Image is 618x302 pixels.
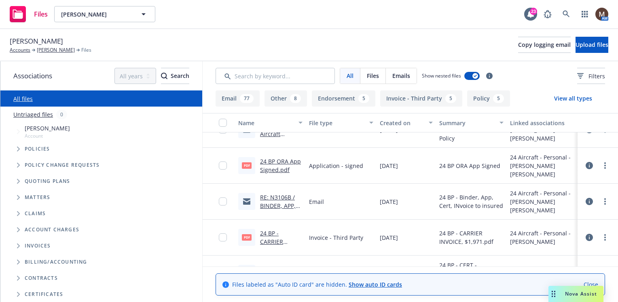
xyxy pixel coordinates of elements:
span: Policies [25,147,50,151]
span: Policy change requests [25,163,99,168]
button: [PERSON_NAME] [54,6,155,22]
a: 24 BP - CERT - [GEOGRAPHIC_DATA]pdf.pdf [260,265,300,290]
span: Nova Assist [565,290,597,297]
input: Select all [219,119,227,127]
a: more [600,233,610,242]
div: 0 [56,110,67,119]
button: File type [306,113,377,132]
span: [DATE] [380,161,398,170]
span: [DATE] [380,233,398,242]
button: Filters [577,68,605,84]
span: pdf [242,234,252,240]
div: 23 [530,8,537,15]
div: Search [161,68,189,84]
button: Upload files [576,37,608,53]
button: Name [235,113,306,132]
span: Copy logging email [518,41,571,48]
span: Files [81,46,91,54]
input: Search by keyword... [216,68,335,84]
a: Report a Bug [540,6,556,22]
div: 77 [240,94,254,103]
div: 5 [358,94,369,103]
img: photo [595,8,608,21]
div: Linked associations [510,119,574,127]
span: Account [25,132,70,139]
span: 24 BP - Binder, App, Cert, INvoice to insured [439,193,504,210]
span: Filters [577,72,605,80]
div: [PERSON_NAME] [510,134,574,143]
span: [PERSON_NAME] [25,124,70,132]
span: Application - signed [309,161,363,170]
a: Search [558,6,574,22]
div: Drag to move [548,286,559,302]
div: Summary [439,119,495,127]
div: 24 Aircraft - Personal - [PERSON_NAME] [510,189,574,206]
svg: Search [161,73,167,79]
span: Email [309,197,324,206]
span: Certificates [25,292,63,297]
span: 24 BP ORA App Signed [439,161,500,170]
a: Show auto ID cards [349,281,402,288]
span: Matters [25,195,50,200]
span: Upload files [576,41,608,48]
span: Invoices [25,243,51,248]
button: Email [216,90,260,107]
span: 24 BP - CARRIER INVOICE, $1,971.pdf [439,229,504,246]
input: Toggle Row Selected [219,161,227,170]
div: Tree Example [0,122,202,254]
span: Claims [25,211,46,216]
a: 24 BP ORA App Signed.pdf [260,157,301,174]
span: [DATE] [380,197,398,206]
button: Other [265,90,307,107]
span: Quoting plans [25,179,70,184]
a: Close [584,280,598,289]
span: Filters [588,72,605,80]
span: [PERSON_NAME] [61,10,131,19]
a: Untriaged files [13,110,53,119]
div: 24 Aircraft - Personal - [PERSON_NAME] [510,265,574,282]
button: Created on [377,113,436,132]
div: [PERSON_NAME] [510,170,574,178]
a: Files [6,3,51,25]
div: 24 Aircraft - Personal - [PERSON_NAME] [510,229,574,246]
span: Files [34,11,48,17]
input: Toggle Row Selected [219,197,227,206]
a: Switch app [577,6,593,22]
span: Associations [13,71,52,81]
div: 8 [290,94,301,103]
div: 24 Aircraft - Personal - [PERSON_NAME] [510,153,574,170]
button: Invoice - Third Party [380,90,462,107]
button: Endorsement [312,90,375,107]
input: Toggle Row Selected [219,233,227,241]
a: All files [13,95,33,103]
a: 24 BP - CARRIER INVOICE, $1,971.pdf.pdf [260,229,300,262]
a: more [600,161,610,170]
a: [PERSON_NAME] [37,46,75,54]
a: more [600,197,610,206]
div: Created on [380,119,423,127]
a: Accounts [10,46,30,54]
span: Emails [392,71,410,80]
button: Copy logging email [518,37,571,53]
button: View all types [541,90,605,107]
button: Linked associations [507,113,578,132]
div: File type [309,119,364,127]
a: RE: N3106B / BINDER, APP, CERT , INVOICE / [PERSON_NAME] [260,193,301,243]
button: Summary [436,113,507,132]
span: pdf [242,162,252,168]
div: 5 [493,94,504,103]
span: All [347,71,353,80]
div: [PERSON_NAME] [510,206,574,214]
span: [PERSON_NAME] [10,36,63,46]
button: SearchSearch [161,68,189,84]
button: Nova Assist [548,286,603,302]
span: Files labeled as "Auto ID card" are hidden. [232,280,402,289]
span: Invoice - Third Party [309,233,363,242]
span: Contracts [25,276,58,281]
span: Billing/Accounting [25,260,87,264]
span: Files [367,71,379,80]
span: Show nested files [422,72,461,79]
span: Account charges [25,227,79,232]
div: 5 [445,94,456,103]
span: 24 BP - CERT - [GEOGRAPHIC_DATA]pdf [439,261,504,286]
